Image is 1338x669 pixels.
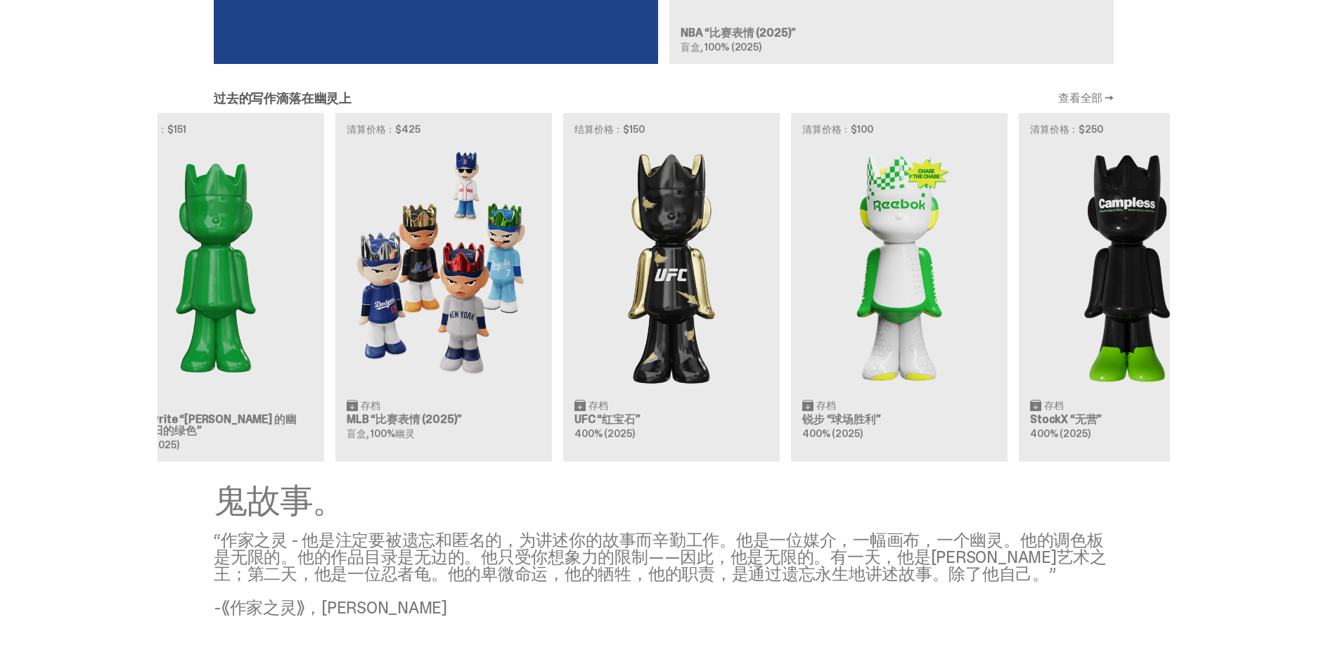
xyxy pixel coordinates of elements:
font: 过去的写作滴落在幽灵上 [214,90,352,107]
font: “作家之灵 - 他是注定要被遗忘和匿名的，为讲述你的故事而辛勤工作。他是一位媒介，一幅画布，一个幽灵。他的调色板是无限的。他的作品目录是无边的。他只受你想象力的限制——因此，他是无限的。有一天，... [214,529,1107,585]
img: 无营地 [1030,145,1224,388]
font: 400% (2025) [1030,427,1090,440]
a: 结算价格：$150 红宝石 存档 [563,113,780,462]
font: -《作家之灵》，[PERSON_NAME] [214,597,447,618]
font: 存档 [1044,399,1064,412]
img: 法庭胜利 [802,145,996,388]
font: NBA “比赛表情 (2025)” [681,25,796,40]
font: 盲盒, [347,427,369,440]
img: 游戏脸 (2025) [347,145,541,388]
font: 400% (2025) [802,427,862,440]
font: 清算价格：$425 [347,123,420,136]
font: 存档 [588,399,608,412]
font: StockX “无营” [1030,412,1102,427]
a: 清算价格：$425 游戏脸 (2025) 存档 [335,113,552,462]
a: 查看全部 → [1058,93,1114,104]
font: 400% (2025) [574,427,634,440]
font: 清算价格：$250 [1030,123,1103,136]
font: 100%幽灵 [371,427,414,440]
font: ghostwrite “[PERSON_NAME] 的幽灵：周日的绿色” [119,412,297,438]
a: 清算价格：$100 法庭胜利 存档 [791,113,1008,462]
font: 锐步 “球场胜利” [802,412,881,427]
a: 清算价格：$151 薛定谔的幽灵：周日·格林 存档 [108,113,324,462]
font: MLB “比赛表情 (2025)” [347,412,462,427]
font: 存档 [361,399,380,412]
img: 红宝石 [574,145,768,388]
font: 鬼故事。 [214,479,345,523]
font: 查看全部 → [1058,91,1114,105]
a: 清算价格：$250 无营地 存档 [1019,113,1235,462]
font: 100% (2025) [705,41,761,53]
font: 存档 [816,399,836,412]
font: 盲盒, [681,41,703,53]
font: 清算价格：$100 [802,123,873,136]
font: 结算价格：$150 [574,123,645,136]
img: 薛定谔的幽灵：周日·格林 [119,145,313,388]
font: UFC “红宝石” [574,412,641,427]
